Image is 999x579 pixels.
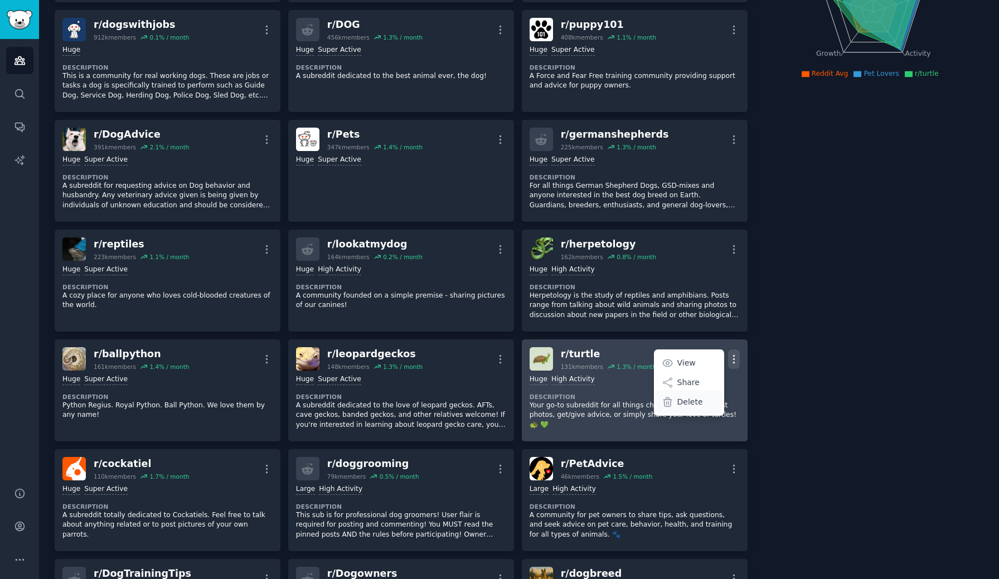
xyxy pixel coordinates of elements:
[327,33,370,41] div: 456k members
[327,363,370,371] div: 148k members
[94,253,136,261] div: 223k members
[530,291,740,320] p: Herpetology is the study of reptiles and amphibians. Posts range from talking about wild animals ...
[62,128,86,151] img: DogAdvice
[296,45,314,56] div: Huge
[62,64,273,71] dt: Description
[62,237,86,261] img: reptiles
[296,347,319,371] img: leopardgeckos
[318,155,361,166] div: Super Active
[522,230,748,332] a: herpetologyr/herpetology162kmembers0.8% / monthHugeHigh ActivityDescriptionHerpetology is the stu...
[84,265,128,275] div: Super Active
[149,253,189,261] div: 1.1 % / month
[149,33,189,41] div: 0.1 % / month
[94,128,189,142] div: r/ DogAdvice
[55,339,280,441] a: ballpythonr/ballpython161kmembers1.4% / monthHugeSuper ActiveDescriptionPython Regius. Royal Pyth...
[383,33,423,41] div: 1.3 % / month
[613,473,652,480] div: 1.5 % / month
[530,45,547,56] div: Huge
[149,143,189,151] div: 2.1 % / month
[288,120,514,222] a: Petsr/Pets347kmembers1.4% / monthHugeSuper Active
[296,283,506,291] dt: Description
[327,18,423,32] div: r/ DOG
[530,64,740,71] dt: Description
[149,473,189,480] div: 1.7 % / month
[530,155,547,166] div: Huge
[296,291,506,310] p: A community founded on a simple premise - sharing pictures of our canines!
[561,143,603,151] div: 225k members
[296,64,506,71] dt: Description
[812,70,848,77] span: Reddit Avg
[62,401,273,420] p: Python Regius. Royal Python. Ball Python. We love them by any name!
[62,291,273,310] p: A cozy place for anyone who loves cold-blooded creatures of the world.
[530,401,740,430] p: Your go-to subreddit for all things chelonian (turtles!) Post photos, get/give advice, or simply ...
[296,393,506,401] dt: Description
[288,339,514,441] a: leopardgeckosr/leopardgeckos148kmembers1.3% / monthHugeSuper ActiveDescriptionA subreddit dedicat...
[561,128,669,142] div: r/ germanshepherds
[55,230,280,332] a: reptilesr/reptiles223kmembers1.1% / monthHugeSuper ActiveDescriptionA cozy place for anyone who l...
[383,143,423,151] div: 1.4 % / month
[530,265,547,275] div: Huge
[62,181,273,211] p: A subreddit for requesting advice on Dog behavior and husbandry. Any veterinary advice given is b...
[561,18,656,32] div: r/ puppy101
[522,339,748,441] a: turtler/turtle131kmembers1.3% / monthViewShareDeleteHugeHigh ActivityDescriptionYour go-to subred...
[530,484,549,495] div: Large
[327,143,370,151] div: 347k members
[677,396,703,408] p: Delete
[62,393,273,401] dt: Description
[296,128,319,151] img: Pets
[94,237,189,251] div: r/ reptiles
[62,283,273,291] dt: Description
[288,449,514,551] a: r/doggrooming79kmembers0.5% / monthLargeHigh ActivityDescriptionThis sub is for professional dog ...
[522,449,748,551] a: PetAdvicer/PetAdvice46kmembers1.5% / monthLargeHigh ActivityDescriptionA community for pet owners...
[62,45,80,56] div: Huge
[617,363,656,371] div: 1.3 % / month
[551,45,595,56] div: Super Active
[62,510,273,540] p: A subreddit totally dedicated to Cockatiels. Feel free to talk about anything related or to post ...
[530,71,740,91] p: A Force and Fear Free training community providing support and advice for puppy owners.
[561,253,603,261] div: 162k members
[62,155,80,166] div: Huge
[551,265,595,275] div: High Activity
[327,473,366,480] div: 79k members
[62,173,273,181] dt: Description
[296,510,506,540] p: This sub is for professional dog groomers! User flair is required for posting and commenting! You...
[296,265,314,275] div: Huge
[383,253,423,261] div: 0.2 % / month
[296,401,506,430] p: A subreddit dedicated to the love of leopard geckos. AFTs, cave geckos, banded geckos, and other ...
[62,265,80,275] div: Huge
[551,155,595,166] div: Super Active
[55,120,280,222] a: DogAdvicer/DogAdvice391kmembers2.1% / monthHugeSuper ActiveDescriptionA subreddit for requesting ...
[530,283,740,291] dt: Description
[327,457,419,471] div: r/ doggrooming
[55,449,280,551] a: cockatielr/cockatiel110kmembers1.7% / monthHugeSuper ActiveDescriptionA subreddit totally dedicat...
[617,143,656,151] div: 1.3 % / month
[522,120,748,222] a: r/germanshepherds225kmembers1.3% / monthHugeSuper ActiveDescriptionFor all things German Shepherd...
[383,363,423,371] div: 1.3 % / month
[55,10,280,112] a: dogswithjobsr/dogswithjobs912kmembers0.1% / monthHugeDescriptionThis is a community for real work...
[94,473,136,480] div: 110k members
[7,10,32,30] img: GummySearch logo
[84,155,128,166] div: Super Active
[62,374,80,385] div: Huge
[94,363,136,371] div: 161k members
[296,374,314,385] div: Huge
[296,155,314,166] div: Huge
[656,351,722,374] a: View
[561,33,603,41] div: 408k members
[530,237,553,261] img: herpetology
[864,70,899,77] span: Pet Lovers
[296,484,315,495] div: Large
[552,484,596,495] div: High Activity
[617,33,656,41] div: 1.1 % / month
[94,457,189,471] div: r/ cockatiel
[530,503,740,510] dt: Description
[94,143,136,151] div: 391k members
[530,457,553,480] img: PetAdvice
[319,484,362,495] div: High Activity
[62,347,86,371] img: ballpython
[84,374,128,385] div: Super Active
[561,363,603,371] div: 131k members
[561,237,656,251] div: r/ herpetology
[288,10,514,112] a: r/DOG456kmembers1.3% / monthHugeSuper ActiveDescriptionA subreddit dedicated to the best animal e...
[561,347,656,361] div: r/ turtle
